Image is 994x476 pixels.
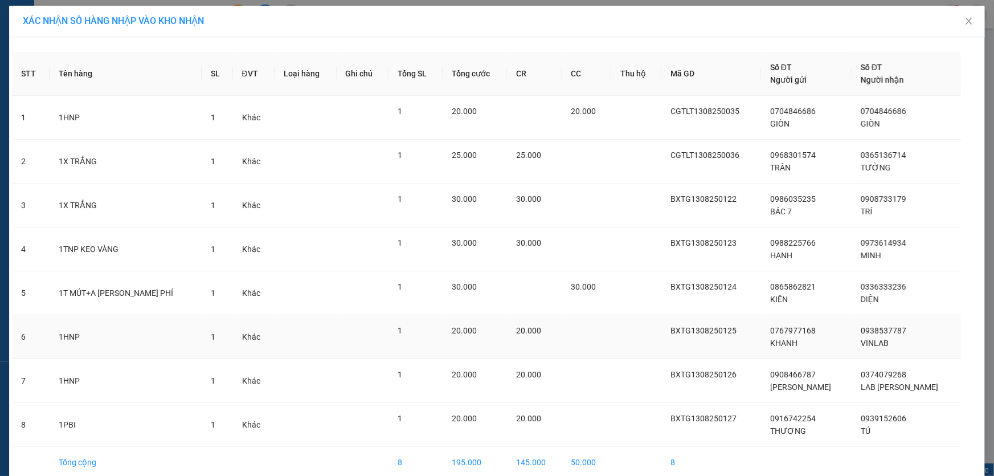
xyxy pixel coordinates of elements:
span: BXTG1308250126 [670,370,737,379]
span: TƯỜNG [861,163,891,172]
span: 1 [211,113,215,122]
span: KHANH [770,339,797,348]
span: Người gửi [770,75,807,84]
span: 1 [398,107,402,116]
th: Tên hàng [50,52,201,96]
td: Khác [233,227,275,271]
span: 1 [398,370,402,379]
td: 1X TRẮNG [50,184,201,227]
th: SL [202,52,233,96]
td: 3 [12,184,50,227]
td: 4 [12,227,50,271]
span: THƯƠNG [770,426,806,436]
td: 1HNP [50,96,201,140]
td: 1PBI [50,403,201,447]
span: 0986035235 [770,194,816,204]
th: Loại hàng [275,52,337,96]
span: 20.000 [571,107,596,116]
td: Khác [233,315,275,359]
span: BXTG1308250124 [670,282,737,291]
span: Số ĐT [770,63,792,72]
span: 20.000 [452,370,477,379]
span: 20.000 [516,414,541,423]
span: 20.000 [516,326,541,335]
span: 0968301574 [770,150,816,160]
span: GIÒN [861,119,880,128]
button: Close [953,6,985,38]
span: Số ĐT [861,63,882,72]
th: ĐVT [233,52,275,96]
td: 6 [12,315,50,359]
th: Tổng cước [443,52,507,96]
span: XÁC NHẬN SỐ HÀNG NHẬP VÀO KHO NHẬN [23,15,204,26]
span: 30.000 [516,194,541,204]
span: TRÍ [861,207,873,216]
span: 0374079268 [861,370,906,379]
td: 1HNP [50,315,201,359]
td: 7 [12,359,50,403]
td: 8 [12,403,50,447]
span: 1 [398,326,402,335]
span: BXTG1308250127 [670,414,737,423]
td: 1 [12,96,50,140]
span: 30.000 [452,282,477,291]
span: 0365136714 [861,150,906,160]
td: 5 [12,271,50,315]
span: TRÂN [770,163,791,172]
div: [GEOGRAPHIC_DATA] [6,82,279,112]
span: 1 [211,157,215,166]
th: Tổng SL [388,52,443,96]
span: close [964,17,973,26]
th: Ghi chú [337,52,388,96]
span: 0704846686 [770,107,816,116]
span: 0988225766 [770,238,816,247]
td: Khác [233,140,275,184]
span: 0939152606 [861,414,906,423]
span: 1 [211,245,215,254]
span: 1 [211,376,215,385]
span: 20.000 [452,107,477,116]
span: KIÊN [770,295,788,304]
span: 25.000 [516,150,541,160]
span: 0767977168 [770,326,816,335]
span: HẠNH [770,251,792,260]
span: 30.000 [452,194,477,204]
span: 30.000 [516,238,541,247]
span: 0938537787 [861,326,906,335]
span: 25.000 [452,150,477,160]
span: 1 [211,332,215,341]
span: DIỆN [861,295,879,304]
td: Khác [233,96,275,140]
th: STT [12,52,50,96]
span: 1 [211,201,215,210]
span: TÚ [861,426,870,436]
span: GIÒN [770,119,790,128]
span: 1 [211,420,215,429]
span: 1 [398,238,402,247]
td: 2 [12,140,50,184]
span: 30.000 [452,238,477,247]
span: VINLAB [861,339,889,348]
td: 1X TRẮNG [50,140,201,184]
span: BXTG1308250125 [670,326,737,335]
td: Khác [233,359,275,403]
span: 1 [211,288,215,298]
span: 30.000 [571,282,596,291]
span: 20.000 [452,326,477,335]
span: 0908733179 [861,194,906,204]
span: 0336333236 [861,282,906,291]
span: 1 [398,414,402,423]
text: SGTLT1308250373 [66,54,220,74]
span: BÁC 7 [770,207,792,216]
span: [PERSON_NAME] [770,383,831,392]
td: Khác [233,184,275,227]
span: Người nhận [861,75,904,84]
th: Mã GD [661,52,761,96]
span: 1 [398,282,402,291]
td: Khác [233,271,275,315]
span: BXTG1308250123 [670,238,737,247]
td: 1TNP KEO VÀNG [50,227,201,271]
th: Thu hộ [611,52,661,96]
th: CR [507,52,562,96]
span: BXTG1308250122 [670,194,737,204]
